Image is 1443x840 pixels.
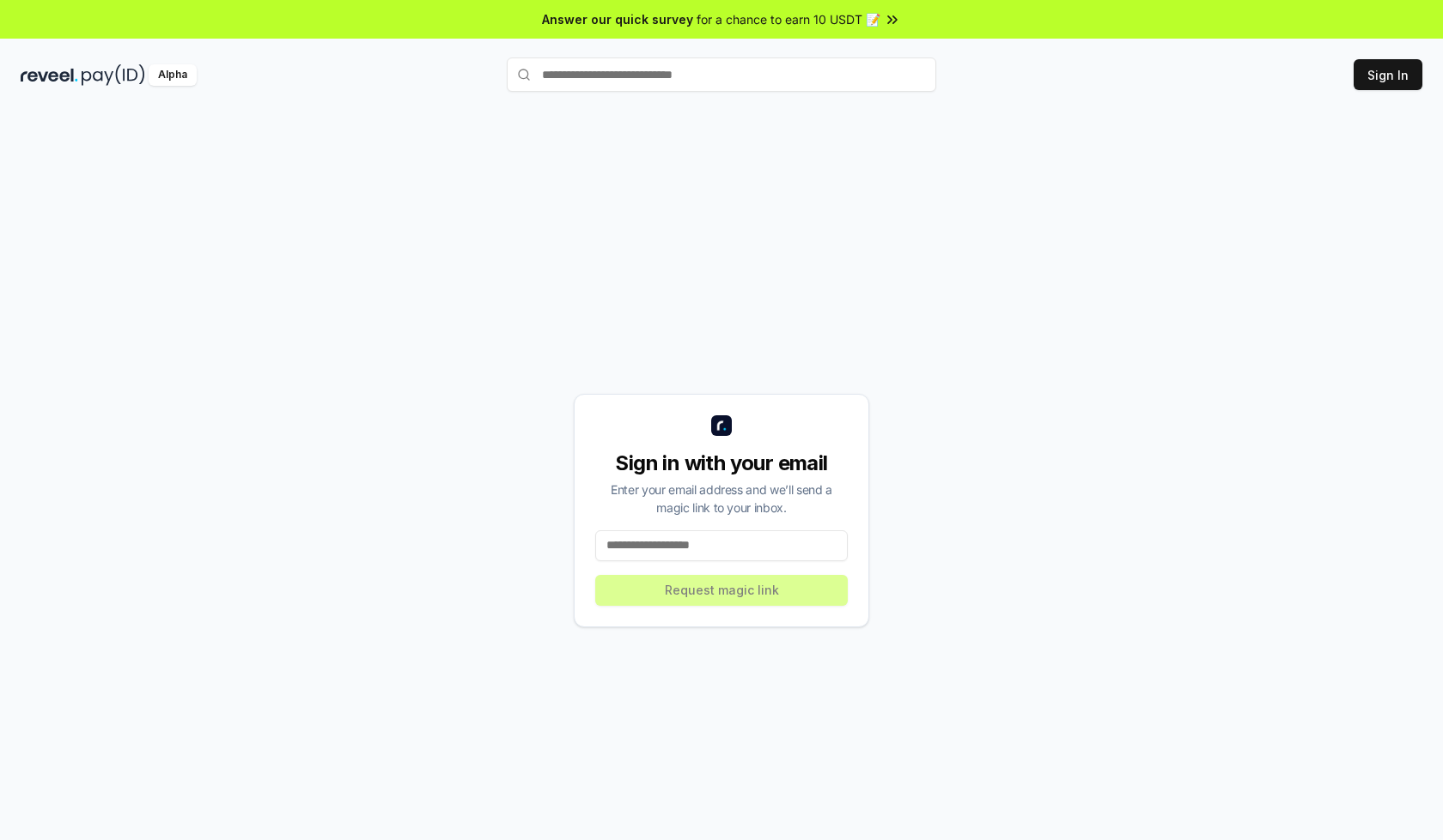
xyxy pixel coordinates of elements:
[149,64,197,86] div: Alpha
[542,10,693,28] span: Answer our quick survey
[595,480,848,517] div: Enter your email address and we’ll send a magic link to your inbox.
[21,64,78,86] img: reveel_dark
[595,450,848,477] div: Sign in with your email
[82,64,145,86] img: pay_id
[711,415,732,436] img: logo_small
[1354,59,1422,90] button: Sign In
[697,10,880,28] span: for a chance to earn 10 USDT 📝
